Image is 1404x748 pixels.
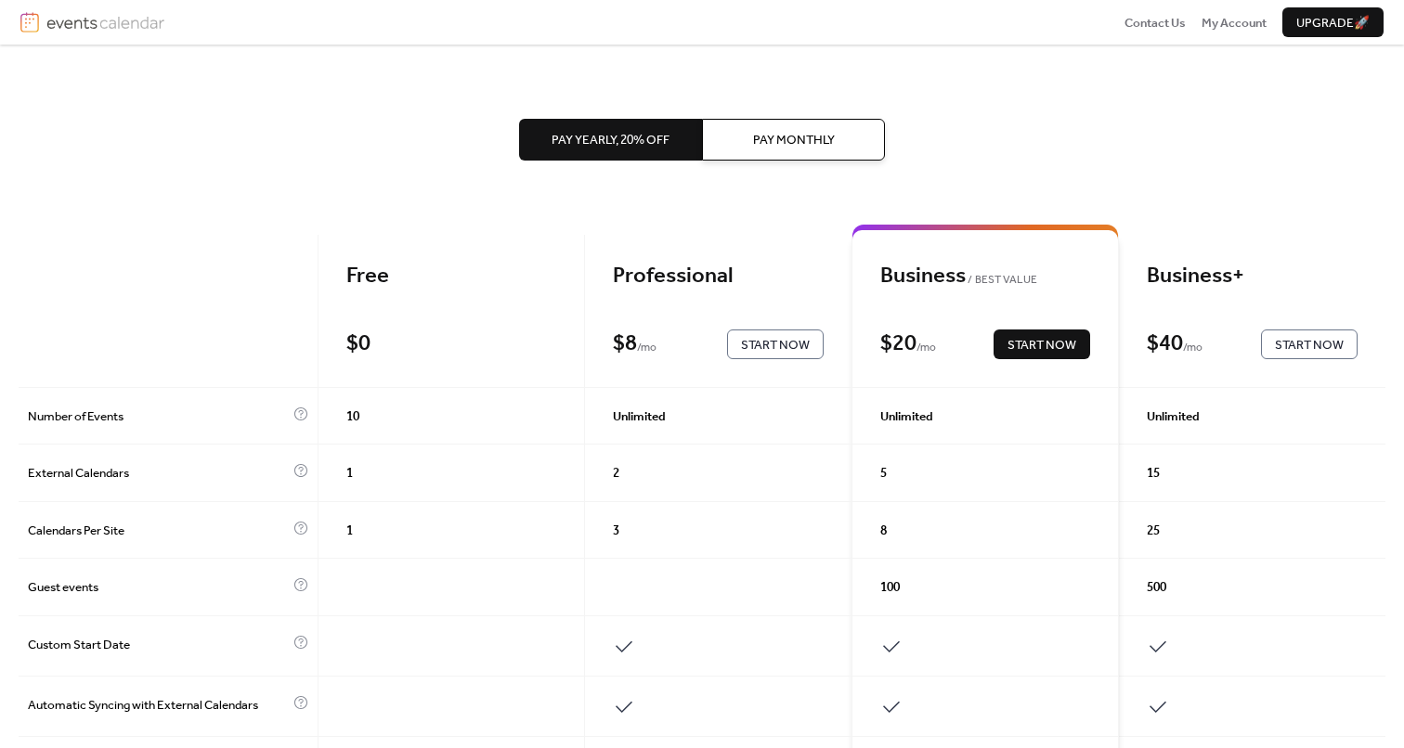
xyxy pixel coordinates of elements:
[994,329,1090,359] button: Start Now
[1261,329,1358,359] button: Start Now
[613,407,666,426] span: Unlimited
[552,131,669,149] span: Pay Yearly, 20% off
[880,330,916,358] div: $ 20
[28,407,289,426] span: Number of Events
[1202,13,1267,32] a: My Account
[1124,13,1186,32] a: Contact Us
[1147,263,1358,290] div: Business+
[1124,14,1186,32] span: Contact Us
[28,464,289,483] span: External Calendars
[880,407,933,426] span: Unlimited
[613,464,619,483] span: 2
[20,12,39,32] img: logo
[916,339,936,357] span: / mo
[613,330,637,358] div: $ 8
[741,336,810,355] span: Start Now
[727,329,824,359] button: Start Now
[753,131,835,149] span: Pay Monthly
[1296,14,1370,32] span: Upgrade 🚀
[880,522,887,540] span: 8
[346,522,353,540] span: 1
[613,522,619,540] span: 3
[1147,464,1160,483] span: 15
[966,271,1037,290] span: BEST VALUE
[28,522,289,540] span: Calendars Per Site
[880,263,1091,290] div: Business
[28,636,289,658] span: Custom Start Date
[1147,407,1200,426] span: Unlimited
[28,696,289,718] span: Automatic Syncing with External Calendars
[1202,14,1267,32] span: My Account
[1147,522,1160,540] span: 25
[1007,336,1076,355] span: Start Now
[346,330,370,358] div: $ 0
[613,263,824,290] div: Professional
[346,464,353,483] span: 1
[46,12,164,32] img: logotype
[880,578,900,597] span: 100
[346,407,359,426] span: 10
[880,464,887,483] span: 5
[346,263,557,290] div: Free
[1275,336,1344,355] span: Start Now
[702,119,885,160] button: Pay Monthly
[519,119,702,160] button: Pay Yearly, 20% off
[28,578,289,597] span: Guest events
[1147,330,1183,358] div: $ 40
[637,339,656,357] span: / mo
[1183,339,1202,357] span: / mo
[1282,7,1384,37] button: Upgrade🚀
[1147,578,1166,597] span: 500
